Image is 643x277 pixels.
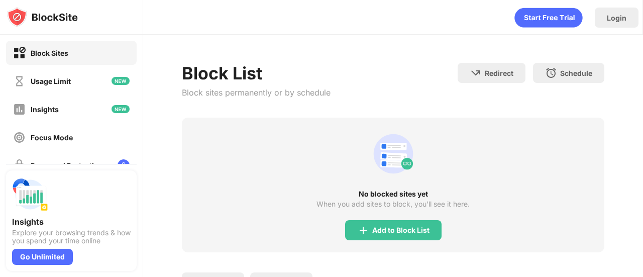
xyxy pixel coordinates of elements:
div: animation [369,130,417,178]
div: Insights [31,105,59,114]
img: password-protection-off.svg [13,159,26,172]
div: No blocked sites yet [182,190,604,198]
img: push-insights.svg [12,176,48,213]
div: Go Unlimited [12,249,73,265]
div: Password Protection [31,161,103,170]
div: Insights [12,217,131,227]
img: new-icon.svg [112,77,130,85]
div: Block Sites [31,49,68,57]
div: Explore your browsing trends & how you spend your time online [12,229,131,245]
img: logo-blocksite.svg [7,7,78,27]
div: Login [607,14,626,22]
img: new-icon.svg [112,105,130,113]
div: Block List [182,63,331,83]
div: Add to Block List [372,226,430,234]
div: animation [514,8,583,28]
img: insights-off.svg [13,103,26,116]
img: time-usage-off.svg [13,75,26,87]
img: focus-off.svg [13,131,26,144]
img: lock-menu.svg [118,159,130,171]
div: Schedule [560,69,592,77]
div: Usage Limit [31,77,71,85]
img: block-on.svg [13,47,26,59]
div: Focus Mode [31,133,73,142]
div: Redirect [485,69,513,77]
div: Block sites permanently or by schedule [182,87,331,98]
div: When you add sites to block, you’ll see it here. [316,200,470,208]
